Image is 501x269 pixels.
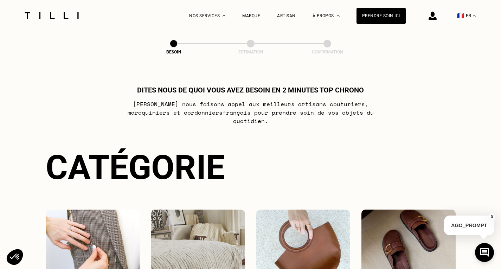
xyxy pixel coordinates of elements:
[277,13,296,18] a: Artisan
[46,148,456,187] div: Catégorie
[444,216,494,235] p: AGO_PROMPT
[111,100,390,125] p: [PERSON_NAME] nous faisons appel aux meilleurs artisans couturiers , maroquiniers et cordonniers ...
[223,15,225,17] img: Menu déroulant
[429,12,437,20] img: icône connexion
[137,86,364,94] h1: Dites nous de quoi vous avez besoin en 2 minutes top chrono
[337,15,340,17] img: Menu déroulant à propos
[22,12,81,19] img: Logo du service de couturière Tilli
[457,12,464,19] span: 🇫🇷
[357,8,406,24] a: Prendre soin ici
[473,15,476,17] img: menu déroulant
[292,50,362,55] div: Confirmation
[242,13,260,18] a: Marque
[139,50,209,55] div: Besoin
[489,213,496,221] button: X
[216,50,286,55] div: Estimation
